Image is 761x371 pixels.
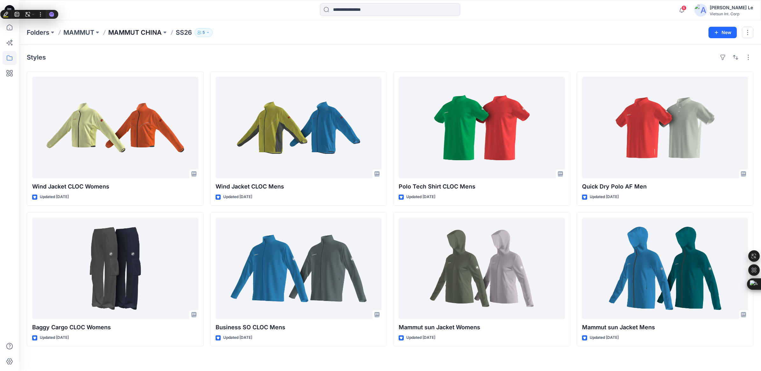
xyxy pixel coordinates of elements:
[40,334,69,341] p: Updated [DATE]
[399,182,565,191] p: Polo Tech Shirt CLOC Mens
[694,4,707,17] img: avatar
[406,334,435,341] p: Updated [DATE]
[223,194,252,200] p: Updated [DATE]
[32,182,198,191] p: Wind Jacket CLOC Womens
[27,28,49,37] a: Folders
[399,323,565,332] p: Mammut sun Jacket Womens
[582,77,748,178] a: Quick Dry Polo AF Men
[195,28,213,37] button: 5
[590,194,619,200] p: Updated [DATE]
[399,218,565,319] a: Mammut sun Jacket Womens
[203,29,205,36] p: 5
[216,323,382,332] p: Business SO CLOC Mens
[108,28,162,37] a: MAMMUT CHINA
[40,194,69,200] p: Updated [DATE]
[710,11,753,16] div: Vietsun Int. Corp
[216,218,382,319] a: Business SO CLOC Mens
[399,77,565,178] a: Polo Tech Shirt CLOC Mens
[27,54,46,61] h4: Styles
[406,194,435,200] p: Updated [DATE]
[582,218,748,319] a: Mammut sun Jacket Mens
[63,28,94,37] a: MAMMUT
[32,218,198,319] a: Baggy Cargo CLOC Womens
[710,4,753,11] div: [PERSON_NAME] Le
[582,323,748,332] p: Mammut sun Jacket Mens
[582,182,748,191] p: Quick Dry Polo AF Men
[590,334,619,341] p: Updated [DATE]
[32,323,198,332] p: Baggy Cargo CLOC Womens
[216,77,382,178] a: Wind Jacket CLOC Mens
[708,27,737,38] button: New
[176,28,192,37] p: SS26
[216,182,382,191] p: Wind Jacket CLOC Mens
[681,5,686,11] span: 6
[32,77,198,178] a: Wind Jacket CLOC Womens
[223,334,252,341] p: Updated [DATE]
